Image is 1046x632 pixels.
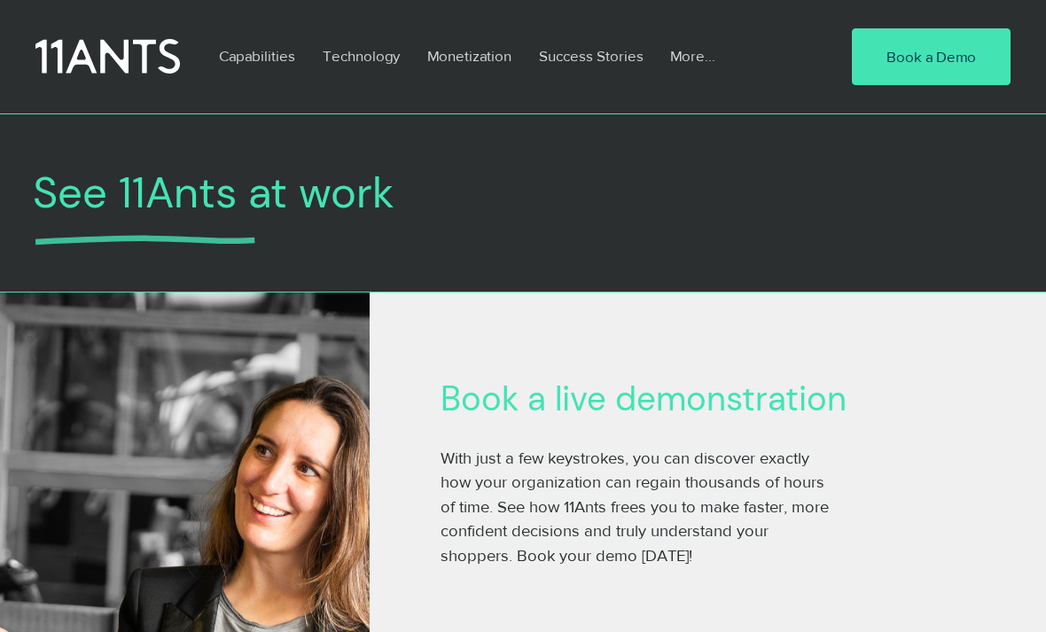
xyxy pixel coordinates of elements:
[526,35,657,76] a: Success Stories
[210,35,304,76] p: Capabilities
[314,35,409,76] p: Technology
[309,35,414,76] a: Technology
[441,379,975,420] h2: Book a live demonstration
[33,165,394,221] span: See 11Ants at work
[206,35,798,76] nav: Site
[414,35,526,76] a: Monetization
[418,35,520,76] p: Monetization
[530,35,652,76] p: Success Stories
[441,447,841,569] p: With just a few keystrokes, you can discover exactly how your organization can regain thousands o...
[852,28,1011,85] a: Book a Demo
[206,35,309,76] a: Capabilities
[661,35,724,76] p: More...
[886,46,976,67] span: Book a Demo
